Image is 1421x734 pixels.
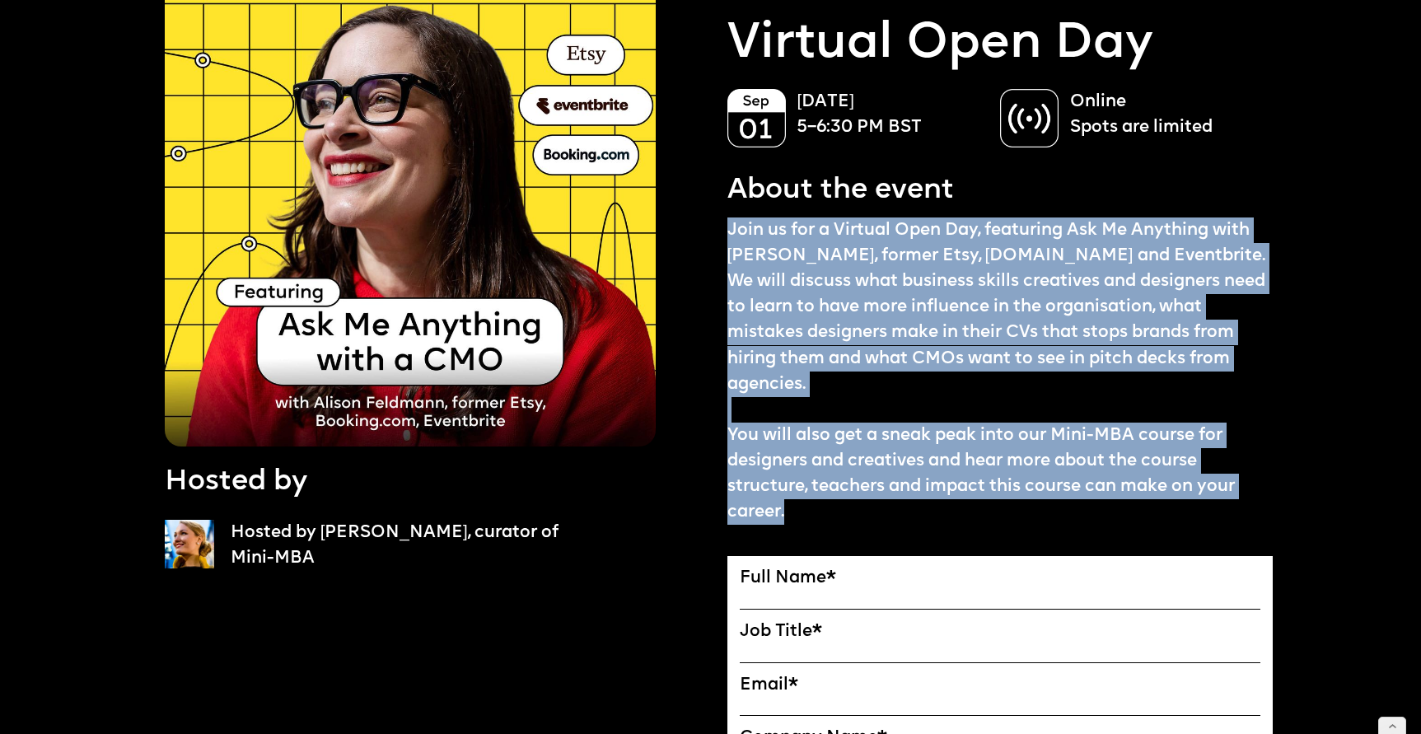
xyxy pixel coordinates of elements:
p: About the event [727,171,954,211]
p: Online Spots are limited [1070,89,1256,140]
label: Full Name [740,568,1261,589]
p: [DATE] 5–6:30 PM BST [797,89,983,140]
p: Hosted by [165,463,307,503]
label: Email [740,676,1261,696]
label: Job Title [740,622,1261,643]
p: Join us for a Virtual Open Day, featuring Ask Me Anything with [PERSON_NAME], former Etsy, [DOMAI... [727,217,1274,525]
p: Hosted by [PERSON_NAME], curator of Mini-MBA [231,520,567,571]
